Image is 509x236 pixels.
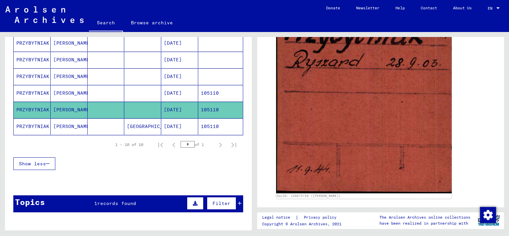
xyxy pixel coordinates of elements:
mat-cell: [DATE] [161,85,198,101]
a: Legal notice [262,214,295,221]
div: | [262,214,344,221]
a: DocID: 128674726 ([PERSON_NAME]) [277,194,341,198]
span: EN [488,6,495,11]
mat-cell: PRZYBYTNIAK [14,52,51,68]
a: Search [89,15,123,32]
div: 1 – 10 of 10 [115,142,143,148]
mat-cell: 105110 [198,102,243,118]
img: yv_logo.png [476,212,501,229]
mat-cell: [DATE] [161,52,198,68]
button: Previous page [167,138,181,151]
mat-cell: [GEOGRAPHIC_DATA] [124,118,161,135]
button: Filter [207,197,236,210]
button: First page [154,138,167,151]
span: Show less [19,161,46,167]
button: Next page [214,138,227,151]
a: Privacy policy [298,214,344,221]
mat-cell: PRZYBYTNIAK [14,118,51,135]
a: Browse archive [123,15,181,31]
mat-cell: [PERSON_NAME] [51,52,88,68]
mat-cell: [PERSON_NAME] [51,102,88,118]
mat-cell: PRZYBYTNIAK [14,85,51,101]
div: Topics [15,196,45,208]
img: Arolsen_neg.svg [5,6,84,23]
mat-cell: [DATE] [161,35,198,51]
p: The Arolsen Archives online collections [379,214,470,220]
mat-cell: 105110 [198,118,243,135]
mat-cell: [DATE] [161,102,198,118]
span: records found [97,200,136,206]
mat-cell: [PERSON_NAME] [51,85,88,101]
mat-cell: [DATE] [161,68,198,85]
mat-cell: 105110 [198,85,243,101]
mat-cell: [PERSON_NAME] [51,118,88,135]
button: Last page [227,138,241,151]
mat-cell: [PERSON_NAME] [51,35,88,51]
span: Filter [213,200,231,206]
div: of 1 [181,141,214,148]
mat-cell: [DATE] [161,118,198,135]
span: 1 [94,200,97,206]
p: have been realized in partnership with [379,220,470,226]
mat-cell: [PERSON_NAME] [51,68,88,85]
mat-cell: PRZYBYTNIAK [14,68,51,85]
p: Copyright © Arolsen Archives, 2021 [262,221,344,227]
mat-cell: PRZYBYTNIAK [14,102,51,118]
mat-cell: PRZYBYTNIAK [14,35,51,51]
button: Show less [13,157,55,170]
img: Change consent [480,207,496,223]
